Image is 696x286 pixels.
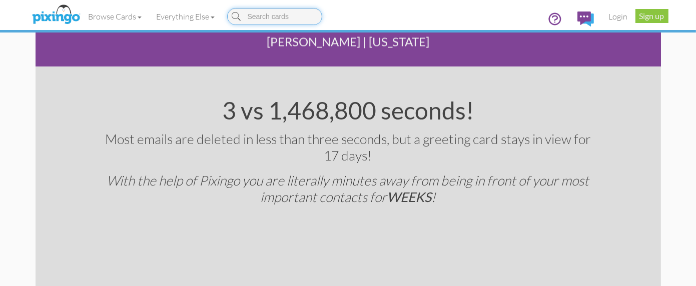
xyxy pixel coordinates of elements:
[577,11,594,26] img: comments.svg
[601,4,635,29] a: Login
[30,2,83,27] img: pixingo logo
[100,172,597,206] div: With the help of Pixingo you are literally minutes away from being in front of your most importan...
[81,4,149,29] a: Browse Cards
[635,9,668,23] a: Sign up
[227,8,322,25] input: Search cards
[100,130,597,164] div: Most emails are deleted in less than three seconds, but a greeting card stays in view for 17 days!
[100,98,597,122] div: 3 vs 1,468,800 seconds!
[149,4,222,29] a: Everything Else
[199,34,497,66] footer: [PERSON_NAME] | [US_STATE]
[387,189,431,205] span: WEEKS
